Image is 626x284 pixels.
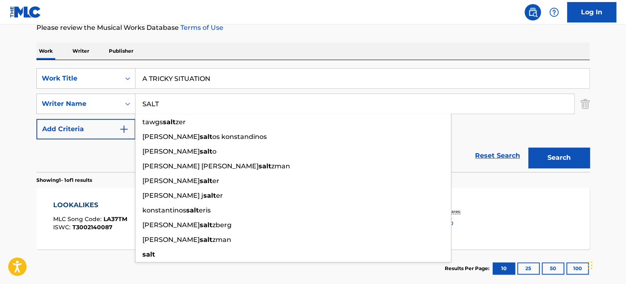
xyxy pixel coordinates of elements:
[566,262,589,275] button: 100
[542,262,564,275] button: 50
[106,42,136,60] p: Publisher
[163,118,176,126] strong: salt
[200,133,212,141] strong: salt
[203,192,216,199] strong: salt
[10,6,41,18] img: MLC Logo
[104,215,127,223] span: LA37TM
[493,262,515,275] button: 10
[142,250,155,258] strong: salt
[53,215,104,223] span: MLC Song Code :
[525,4,541,20] a: Public Search
[176,118,186,126] span: zer
[42,74,115,83] div: Work Title
[216,192,223,199] span: er
[142,177,200,185] span: [PERSON_NAME]
[142,118,163,126] span: tawgs
[585,245,626,284] iframe: Chat Widget
[36,188,590,249] a: LOOKALIKESMLC Song Code:LA37TMISWC:T3002140087Writers (2)[PERSON_NAME] [PERSON_NAME], [PERSON_NAM...
[528,7,538,17] img: search
[528,148,590,168] button: Search
[212,221,232,229] span: zberg
[36,42,55,60] p: Work
[200,177,212,185] strong: salt
[36,68,590,172] form: Search Form
[142,162,259,170] span: [PERSON_NAME] [PERSON_NAME]
[517,262,540,275] button: 25
[581,94,590,114] img: Delete Criterion
[212,177,219,185] span: er
[142,133,200,141] span: [PERSON_NAME]
[567,2,616,22] a: Log In
[53,200,127,210] div: LOOKALIKES
[53,224,72,231] span: ISWC :
[445,265,491,272] p: Results Per Page:
[36,23,590,33] p: Please review the Musical Works Database
[72,224,113,231] span: T3002140087
[212,148,216,155] span: o
[588,253,592,277] div: Drag
[471,147,524,165] a: Reset Search
[259,162,271,170] strong: salt
[200,236,212,244] strong: salt
[36,177,92,184] p: Showing 1 - 1 of 1 results
[212,133,267,141] span: os konstandinos
[142,236,200,244] span: [PERSON_NAME]
[200,221,212,229] strong: salt
[186,206,199,214] strong: salt
[142,148,200,155] span: [PERSON_NAME]
[142,221,200,229] span: [PERSON_NAME]
[42,99,115,109] div: Writer Name
[119,124,129,134] img: 9d2ae6d4665cec9f34b9.svg
[70,42,92,60] p: Writer
[200,148,212,155] strong: salt
[212,236,231,244] span: zman
[199,206,211,214] span: eris
[271,162,290,170] span: zman
[179,24,223,31] a: Terms of Use
[142,206,186,214] span: konstantinos
[546,4,562,20] div: Help
[549,7,559,17] img: help
[142,192,203,199] span: [PERSON_NAME] j
[36,119,135,139] button: Add Criteria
